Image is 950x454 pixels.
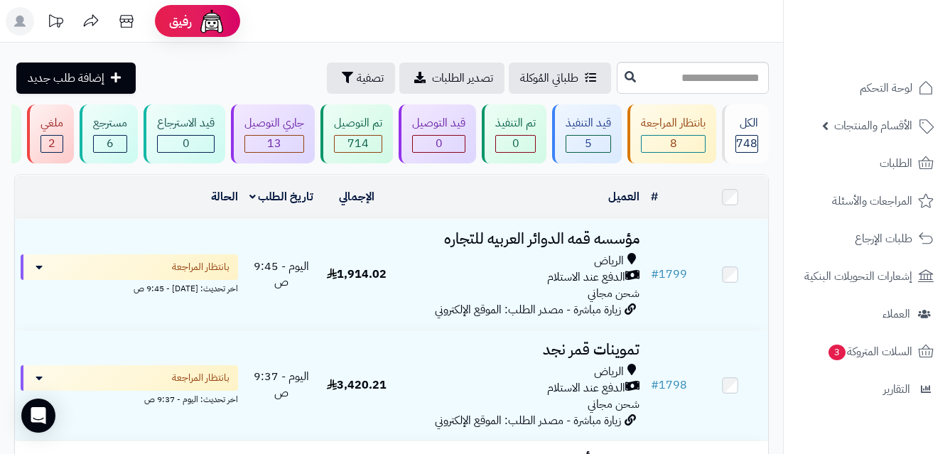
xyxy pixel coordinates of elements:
span: الدفع عند الاستلام [547,269,625,286]
span: بانتظار المراجعة [172,371,230,385]
a: الحالة [211,188,238,205]
div: 0 [496,136,535,152]
span: تصدير الطلبات [432,70,493,87]
a: ملغي 2 [24,104,77,163]
span: لوحة التحكم [860,78,912,98]
span: إشعارات التحويلات البنكية [804,266,912,286]
span: شحن مجاني [588,285,639,302]
div: 6 [94,136,126,152]
a: إشعارات التحويلات البنكية [792,259,941,293]
span: 0 [436,135,443,152]
span: 2 [48,135,55,152]
a: #1799 [651,266,687,283]
span: 1,914.02 [327,266,387,283]
a: قيد الاسترجاع 0 [141,104,228,163]
a: طلباتي المُوكلة [509,63,611,94]
span: الرياض [594,253,624,269]
button: تصفية [327,63,395,94]
span: الأقسام والمنتجات [834,116,912,136]
span: 3 [828,344,846,361]
a: الكل748 [719,104,772,163]
a: الإجمالي [339,188,374,205]
a: التقارير [792,372,941,406]
span: شحن مجاني [588,396,639,413]
div: بانتظار المراجعة [641,115,706,131]
h3: مؤسسه قمه الدوائر العربيه للتجاره [400,231,639,247]
span: المراجعات والأسئلة [832,191,912,211]
span: بانتظار المراجعة [172,260,230,274]
a: قيد التوصيل 0 [396,104,479,163]
div: قيد التوصيل [412,115,465,131]
a: تاريخ الطلب [249,188,314,205]
span: 0 [183,135,190,152]
span: الدفع عند الاستلام [547,380,625,396]
span: الطلبات [880,153,912,173]
span: # [651,377,659,394]
span: 13 [267,135,281,152]
a: العملاء [792,297,941,331]
span: زيارة مباشرة - مصدر الطلب: الموقع الإلكتروني [435,412,621,429]
a: بانتظار المراجعة 8 [625,104,719,163]
span: رفيق [169,13,192,30]
h3: تموينات قمر نجد [400,342,639,358]
span: 8 [670,135,677,152]
div: قيد التنفيذ [566,115,611,131]
div: 2 [41,136,63,152]
a: الطلبات [792,146,941,180]
span: 0 [512,135,519,152]
span: 3,420.21 [327,377,387,394]
a: السلات المتروكة3 [792,335,941,369]
span: الرياض [594,364,624,380]
span: اليوم - 9:37 ص [254,368,309,401]
span: 5 [585,135,592,152]
div: تم التنفيذ [495,115,536,131]
span: اليوم - 9:45 ص [254,258,309,291]
span: طلبات الإرجاع [855,229,912,249]
div: تم التوصيل [334,115,382,131]
span: تصفية [357,70,384,87]
span: العملاء [882,304,910,324]
div: 5 [566,136,610,152]
a: مسترجع 6 [77,104,141,163]
a: #1798 [651,377,687,394]
img: logo-2.png [853,11,936,40]
div: ملغي [41,115,63,131]
div: Open Intercom Messenger [21,399,55,433]
a: العميل [608,188,639,205]
a: تم التنفيذ 0 [479,104,549,163]
span: زيارة مباشرة - مصدر الطلب: الموقع الإلكتروني [435,301,621,318]
div: مسترجع [93,115,127,131]
a: المراجعات والأسئلة [792,184,941,218]
div: الكل [735,115,758,131]
div: 714 [335,136,382,152]
a: لوحة التحكم [792,71,941,105]
div: قيد الاسترجاع [157,115,215,131]
a: طلبات الإرجاع [792,222,941,256]
div: 8 [642,136,705,152]
a: # [651,188,658,205]
a: قيد التنفيذ 5 [549,104,625,163]
a: جاري التوصيل 13 [228,104,318,163]
div: اخر تحديث: اليوم - 9:37 ص [21,391,238,406]
span: 6 [107,135,114,152]
a: تصدير الطلبات [399,63,504,94]
span: طلباتي المُوكلة [520,70,578,87]
a: تم التوصيل 714 [318,104,396,163]
span: إضافة طلب جديد [28,70,104,87]
span: السلات المتروكة [827,342,912,362]
div: اخر تحديث: [DATE] - 9:45 ص [21,280,238,295]
span: # [651,266,659,283]
a: تحديثات المنصة [38,7,73,39]
div: 13 [245,136,303,152]
div: 0 [413,136,465,152]
img: ai-face.png [198,7,226,36]
span: 714 [347,135,369,152]
span: التقارير [883,379,910,399]
span: 748 [736,135,757,152]
div: 0 [158,136,214,152]
a: إضافة طلب جديد [16,63,136,94]
div: جاري التوصيل [244,115,304,131]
